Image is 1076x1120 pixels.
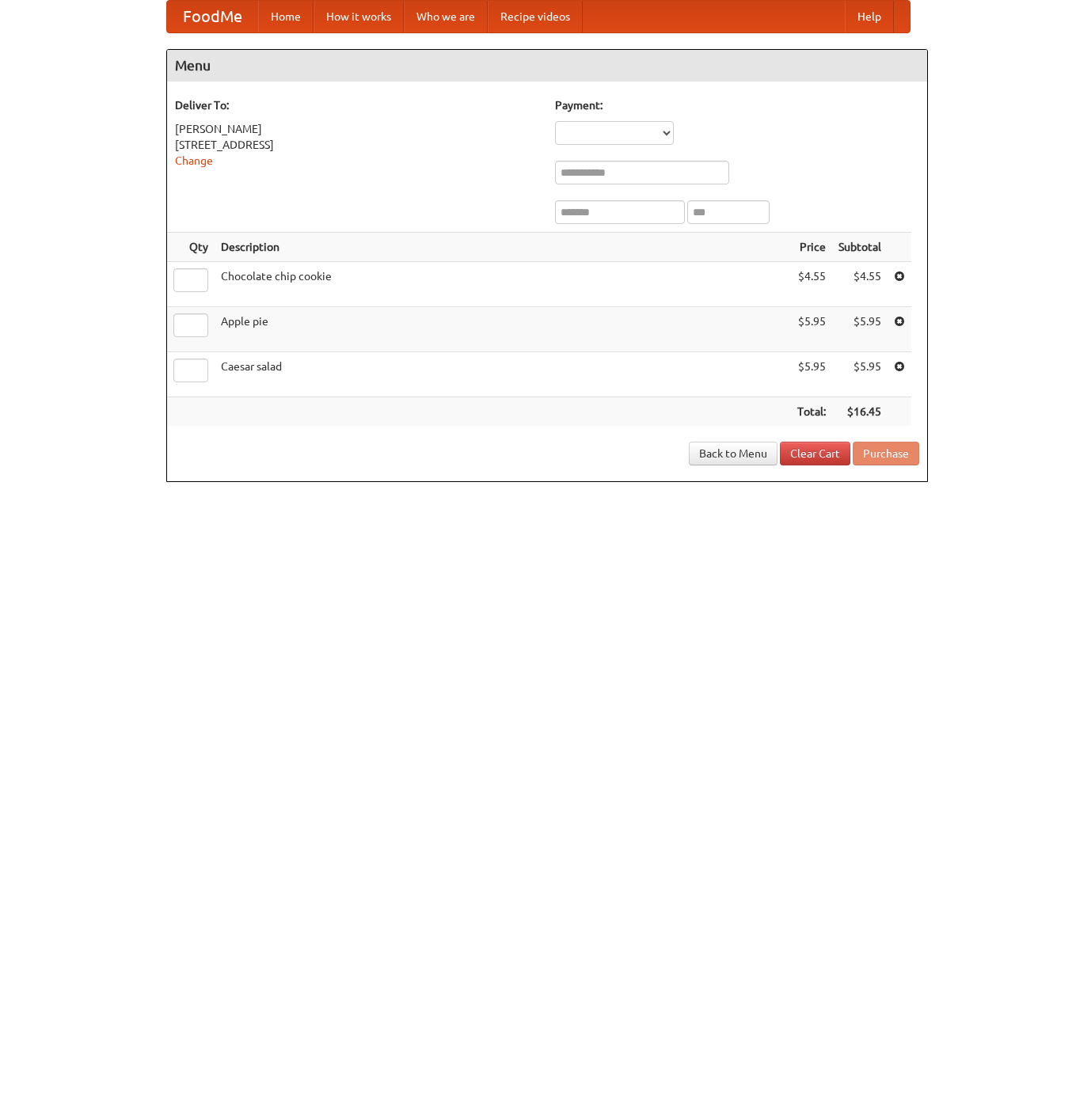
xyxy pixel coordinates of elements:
[175,121,539,137] div: [PERSON_NAME]
[791,307,832,352] td: $5.95
[832,397,888,427] th: $16.45
[791,233,832,262] th: Price
[832,233,888,262] th: Subtotal
[780,442,850,465] a: Clear Cart
[845,1,894,32] a: Help
[791,397,832,427] th: Total:
[791,352,832,397] td: $5.95
[175,137,539,153] div: [STREET_ADDRESS]
[689,442,778,465] a: Back to Menu
[314,1,404,32] a: How it works
[832,307,888,352] td: $5.95
[258,1,314,32] a: Home
[175,97,539,113] h5: Deliver To:
[167,1,258,32] a: FoodMe
[215,262,791,307] td: Chocolate chip cookie
[215,352,791,397] td: Caesar salad
[404,1,488,32] a: Who we are
[791,262,832,307] td: $4.55
[832,352,888,397] td: $5.95
[832,262,888,307] td: $4.55
[215,307,791,352] td: Apple pie
[167,50,927,82] h4: Menu
[555,97,919,113] h5: Payment:
[488,1,583,32] a: Recipe videos
[215,233,791,262] th: Description
[175,154,213,167] a: Change
[167,233,215,262] th: Qty
[853,442,919,465] button: Purchase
